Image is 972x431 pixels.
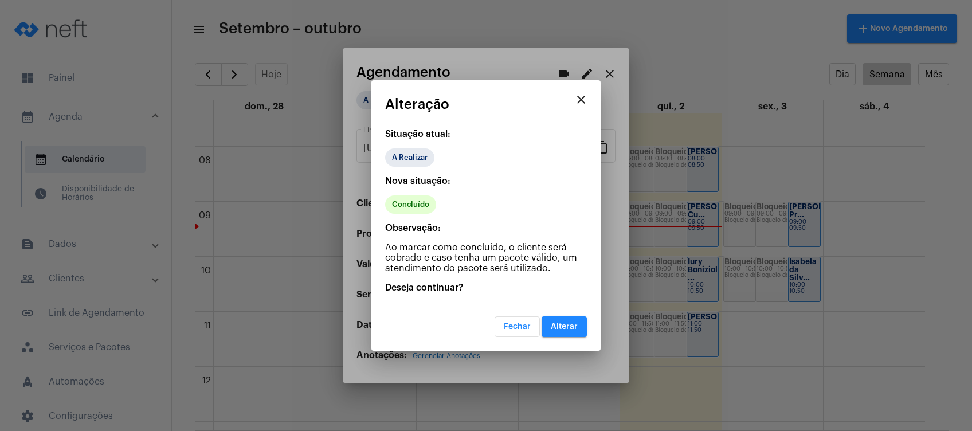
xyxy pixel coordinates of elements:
button: Alterar [542,316,587,337]
mat-chip: Concluído [385,195,436,214]
span: Alteração [385,97,449,112]
mat-chip: A Realizar [385,148,434,167]
p: Deseja continuar? [385,283,587,293]
p: Ao marcar como concluído, o cliente será cobrado e caso tenha um pacote válido, um atendimento do... [385,242,587,273]
mat-icon: close [574,93,588,107]
button: Fechar [495,316,540,337]
p: Observação: [385,223,587,233]
p: Situação atual: [385,129,587,139]
span: Alterar [551,323,578,331]
p: Nova situação: [385,176,587,186]
span: Fechar [504,323,531,331]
